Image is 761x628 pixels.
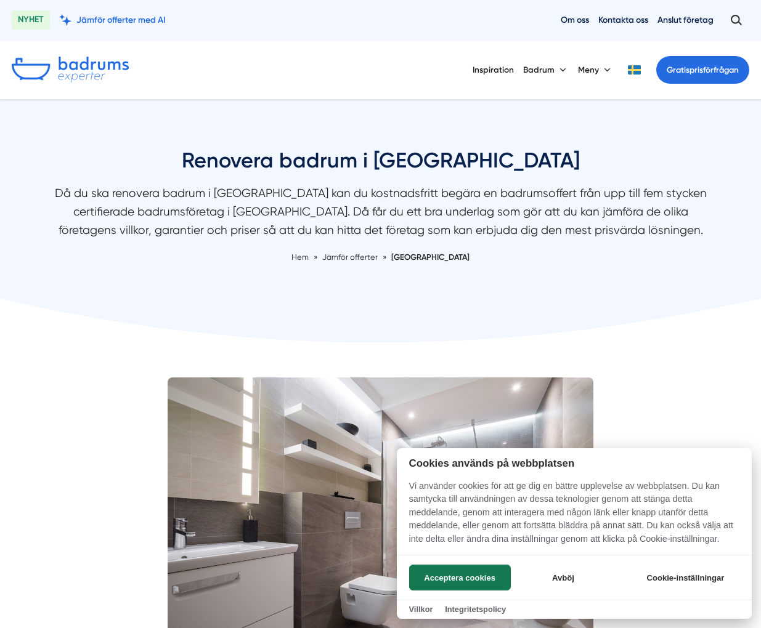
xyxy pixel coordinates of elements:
button: Acceptera cookies [409,565,511,590]
p: Vi använder cookies för att ge dig en bättre upplevelse av webbplatsen. Du kan samtycka till anvä... [397,480,752,555]
button: Avböj [514,565,612,590]
button: Cookie-inställningar [632,565,739,590]
a: Villkor [409,605,433,614]
a: Integritetspolicy [445,605,506,614]
h2: Cookies används på webbplatsen [397,457,752,469]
